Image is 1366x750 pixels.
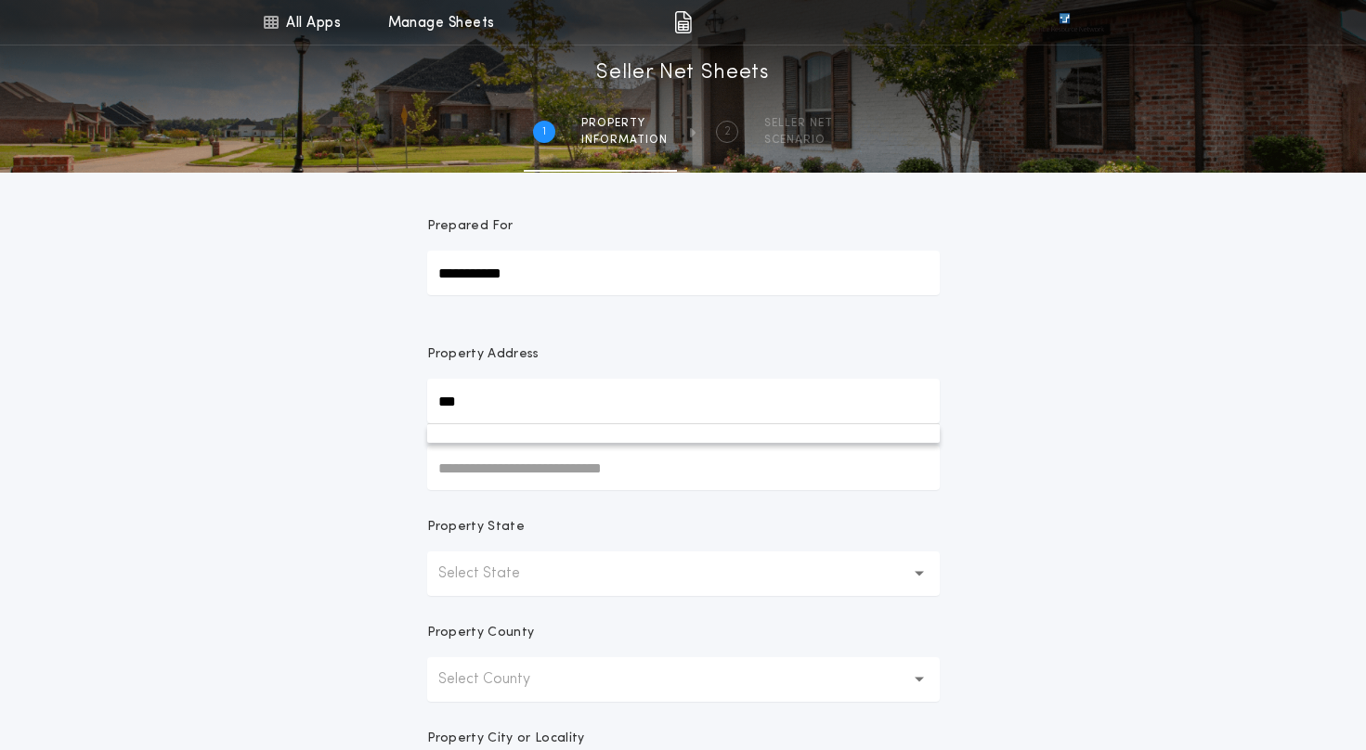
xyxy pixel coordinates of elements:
input: Prepared For [427,251,940,295]
img: img [674,11,692,33]
p: Property City or Locality [427,730,585,748]
span: information [581,133,668,148]
p: Property Address [427,345,940,364]
p: Property County [427,624,535,642]
h2: 1 [542,124,546,139]
p: Select County [438,668,560,691]
span: Property [581,116,668,131]
p: Property State [427,518,525,537]
p: Select State [438,562,550,585]
img: vs-icon [1025,13,1103,32]
h2: 2 [724,124,731,139]
h1: Seller Net Sheets [596,58,770,88]
span: SELLER NET [764,116,833,131]
p: Prepared For [427,217,514,236]
span: SCENARIO [764,133,833,148]
button: Select County [427,657,940,702]
button: Select State [427,551,940,596]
